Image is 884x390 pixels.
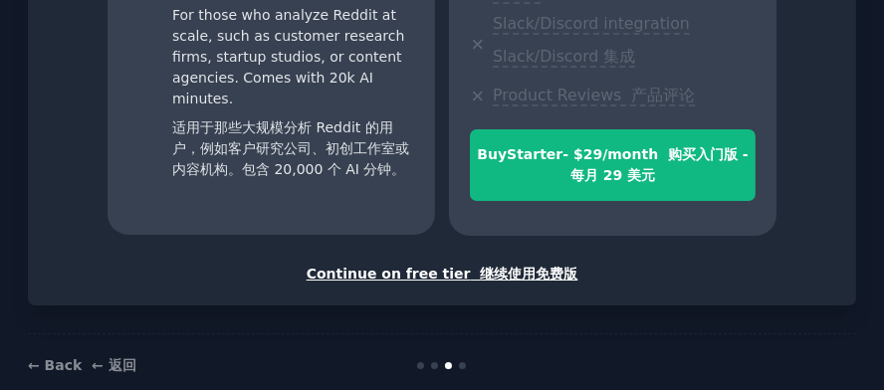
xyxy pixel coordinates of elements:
[28,357,136,373] a: ← Back ← 返回
[49,264,835,285] div: Continue on free tier
[92,357,136,373] font: ← 返回
[470,129,756,201] button: BuyStarter- $29/month 购买入门版 - 每月 29 美元
[493,14,690,68] span: Slack/Discord integration
[570,146,749,183] font: 购买入门版 - 每月 29 美元
[493,47,635,66] font: Slack/Discord 集成
[172,5,419,188] p: For those who analyze Reddit at scale, such as customer research firms, startup studios, or conte...
[480,266,577,282] font: 继续使用免费版
[631,86,695,104] font: 产品评论
[172,119,409,177] font: 适用于那些大规模分析 Reddit 的用户，例如客户研究公司、初创工作室或内容机构。包含 20,000 个 AI 分钟。
[493,86,695,106] span: Product Reviews
[471,144,755,186] div: Buy Starter - $ 29 /month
